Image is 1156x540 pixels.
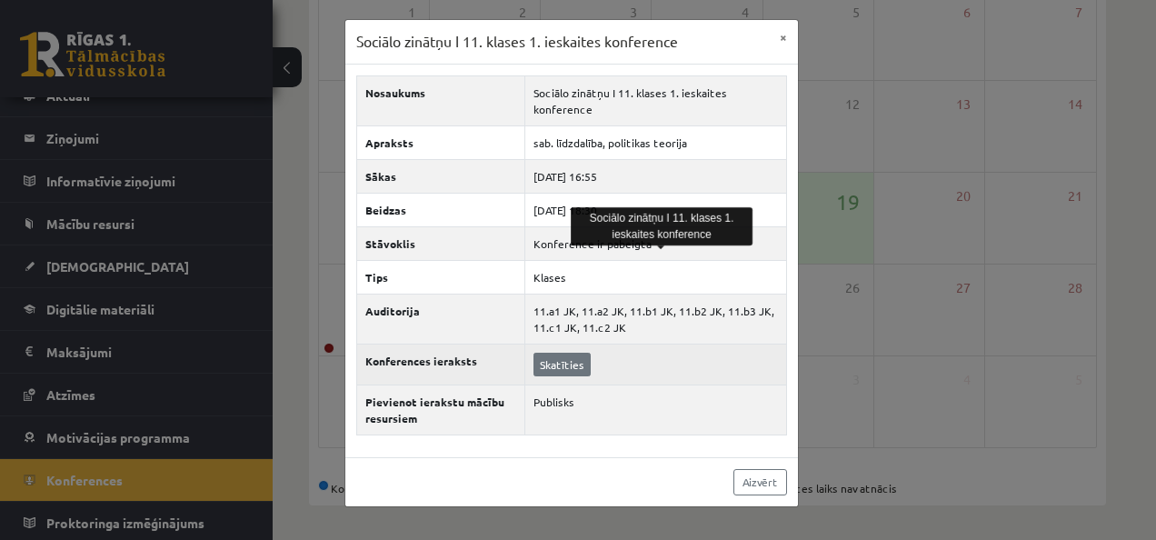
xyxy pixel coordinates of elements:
td: Sociālo zinātņu I 11. klases 1. ieskaites konference [524,75,786,125]
td: Konference ir pabeigta [524,226,786,260]
th: Apraksts [356,125,524,159]
td: sab. līdzdalība, politikas teorija [524,125,786,159]
td: [DATE] 18:30 [524,193,786,226]
div: Sociālo zinātņu I 11. klases 1. ieskaites konference [571,207,752,245]
td: 11.a1 JK, 11.a2 JK, 11.b1 JK, 11.b2 JK, 11.b3 JK, 11.c1 JK, 11.c2 JK [524,294,786,344]
a: Aizvērt [733,469,787,495]
th: Pievienot ierakstu mācību resursiem [356,385,524,435]
th: Stāvoklis [356,226,524,260]
th: Sākas [356,159,524,193]
td: [DATE] 16:55 [524,159,786,193]
th: Auditorija [356,294,524,344]
a: Skatīties [533,353,591,376]
th: Beidzas [356,193,524,226]
th: Nosaukums [356,75,524,125]
th: Konferences ieraksts [356,344,524,385]
td: Klases [524,260,786,294]
h3: Sociālo zinātņu I 11. klases 1. ieskaites konference [356,31,678,53]
td: Publisks [524,385,786,435]
button: × [769,20,798,55]
th: Tips [356,260,524,294]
